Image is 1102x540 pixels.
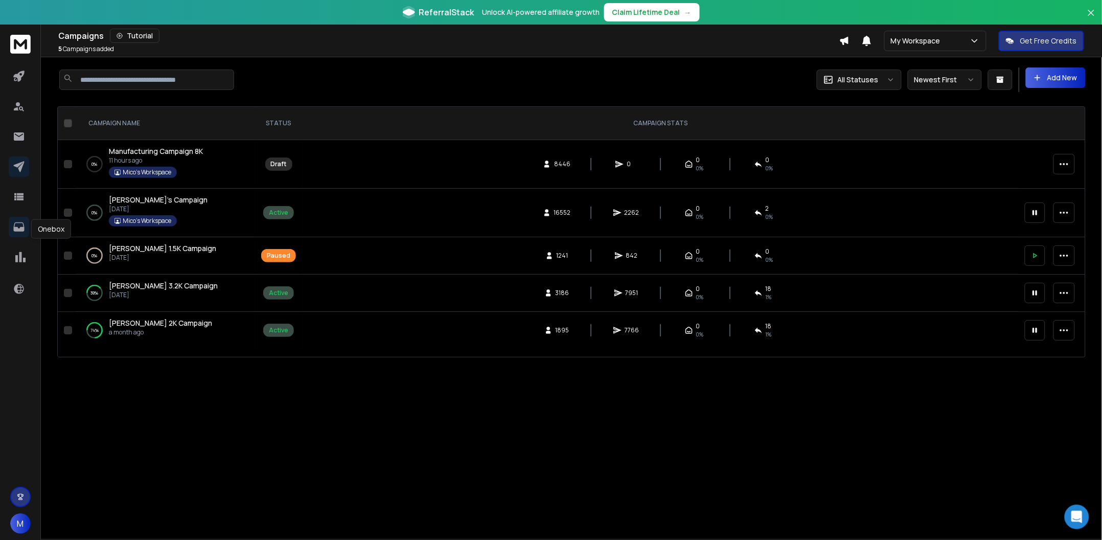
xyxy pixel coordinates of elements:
td: 39%[PERSON_NAME] 3.2K Campaign[DATE] [76,275,255,312]
p: Get Free Credits [1020,36,1077,46]
td: 0%[PERSON_NAME] 1.5K Campaign[DATE] [76,237,255,275]
th: STATUS [255,107,302,140]
div: Paused [267,252,290,260]
span: 0 % [766,213,773,221]
span: 8446 [554,160,570,168]
a: Manufacturing Campaign 8K [109,146,203,156]
span: 0 % [766,256,773,264]
span: 0% [696,293,704,301]
span: 0% [696,164,704,172]
p: Campaigns added [58,45,114,53]
p: [DATE] [109,291,218,299]
p: 74 % [90,325,99,335]
span: 16552 [554,209,571,217]
p: My Workspace [891,36,945,46]
div: Active [269,209,288,217]
button: Tutorial [110,29,159,43]
span: 0 [766,156,770,164]
td: 74%[PERSON_NAME] 2K Campaigna month ago [76,312,255,349]
p: 11 hours ago [109,156,203,165]
span: [PERSON_NAME] 3.2K Campaign [109,281,218,290]
button: Add New [1026,67,1086,88]
span: [PERSON_NAME]'s Campaign [109,195,208,205]
span: 18 [766,285,772,293]
a: [PERSON_NAME] 2K Campaign [109,318,212,328]
p: [DATE] [109,205,208,213]
span: → [684,7,692,17]
span: 0% [696,213,704,221]
a: [PERSON_NAME]'s Campaign [109,195,208,205]
p: Mico's Workspace [123,168,171,176]
a: [PERSON_NAME] 1.5K Campaign [109,243,216,254]
div: Active [269,326,288,334]
p: Mico's Workspace [123,217,171,225]
span: 1 % [766,293,772,301]
div: Active [269,289,288,297]
span: 0% [696,256,704,264]
span: 0% [766,164,773,172]
p: 0 % [92,208,98,218]
p: a month ago [109,328,212,336]
p: [DATE] [109,254,216,262]
button: Claim Lifetime Deal→ [604,3,700,21]
td: 0%Manufacturing Campaign 8K11 hours agoMico's Workspace [76,140,255,189]
span: 0% [696,330,704,339]
button: Close banner [1085,6,1098,31]
span: 1 % [766,330,772,339]
button: M [10,513,31,534]
div: Open Intercom Messenger [1065,505,1089,529]
div: Onebox [31,219,71,239]
th: CAMPAIGN NAME [76,107,255,140]
span: 1241 [557,252,568,260]
div: Campaigns [58,29,839,43]
p: 0 % [92,159,98,169]
td: 0%[PERSON_NAME]'s Campaign[DATE]Mico's Workspace [76,189,255,237]
p: 0 % [92,251,98,261]
button: Get Free Credits [999,31,1084,51]
span: 7951 [626,289,638,297]
p: 39 % [91,288,99,298]
span: [PERSON_NAME] 1.5K Campaign [109,243,216,253]
span: 0 [627,160,637,168]
span: 1895 [556,326,569,334]
span: 2262 [625,209,639,217]
span: 18 [766,322,772,330]
p: All Statuses [838,75,879,85]
div: Draft [271,160,287,168]
span: 0 [696,247,700,256]
span: 0 [766,247,770,256]
span: 0 [696,156,700,164]
span: 842 [626,252,638,260]
span: ReferralStack [419,6,474,18]
span: 0 [696,205,700,213]
th: CAMPAIGN STATS [302,107,1019,140]
span: 5 [58,44,62,53]
span: 7766 [625,326,639,334]
span: 3186 [556,289,569,297]
span: 0 [696,322,700,330]
p: Unlock AI-powered affiliate growth [483,7,600,17]
span: 2 [766,205,769,213]
a: [PERSON_NAME] 3.2K Campaign [109,281,218,291]
span: 0 [696,285,700,293]
button: Newest First [908,70,982,90]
